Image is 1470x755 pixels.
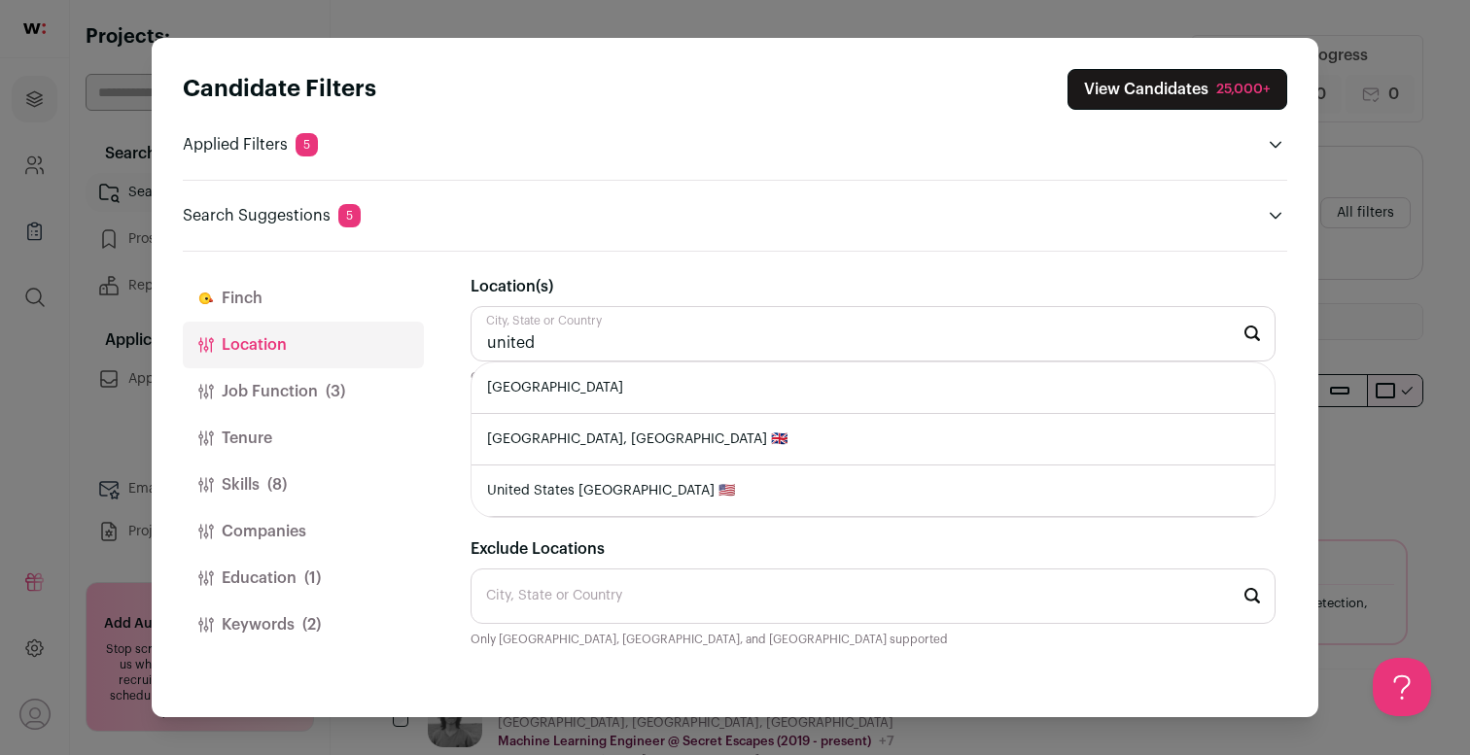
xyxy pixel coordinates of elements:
[296,133,318,156] span: 5
[1067,69,1287,110] button: Close search preferences
[1264,133,1287,156] button: Open applied filters
[302,613,321,636] span: (2)
[304,566,321,590] span: (1)
[471,306,1276,361] input: Start typing...
[472,414,1275,465] li: [GEOGRAPHIC_DATA], [GEOGRAPHIC_DATA] 🇬🇧
[1373,658,1431,716] iframe: Help Scout Beacon - Open
[183,415,424,462] button: Tenure
[472,362,1275,414] li: [GEOGRAPHIC_DATA]
[338,204,361,227] span: 5
[471,537,605,561] label: Exclude Locations
[183,322,424,368] button: Location
[471,632,948,647] span: Only [GEOGRAPHIC_DATA], [GEOGRAPHIC_DATA], and [GEOGRAPHIC_DATA] supported
[183,555,424,601] button: Education(1)
[471,275,553,298] label: Location(s)
[471,369,948,385] span: Only [GEOGRAPHIC_DATA], [GEOGRAPHIC_DATA], and [GEOGRAPHIC_DATA] supported
[267,473,287,497] span: (8)
[183,601,424,648] button: Keywords(2)
[471,568,1276,624] input: Start typing...
[183,368,424,415] button: Job Function(3)
[183,133,318,156] p: Applied Filters
[183,508,424,555] button: Companies
[326,380,345,403] span: (3)
[183,204,361,227] p: Search Suggestions
[1216,80,1271,99] div: 25,000+
[183,462,424,508] button: Skills(8)
[472,465,1275,517] li: United States [GEOGRAPHIC_DATA] 🇺🇸
[183,78,376,101] strong: Candidate Filters
[183,275,424,322] button: Finch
